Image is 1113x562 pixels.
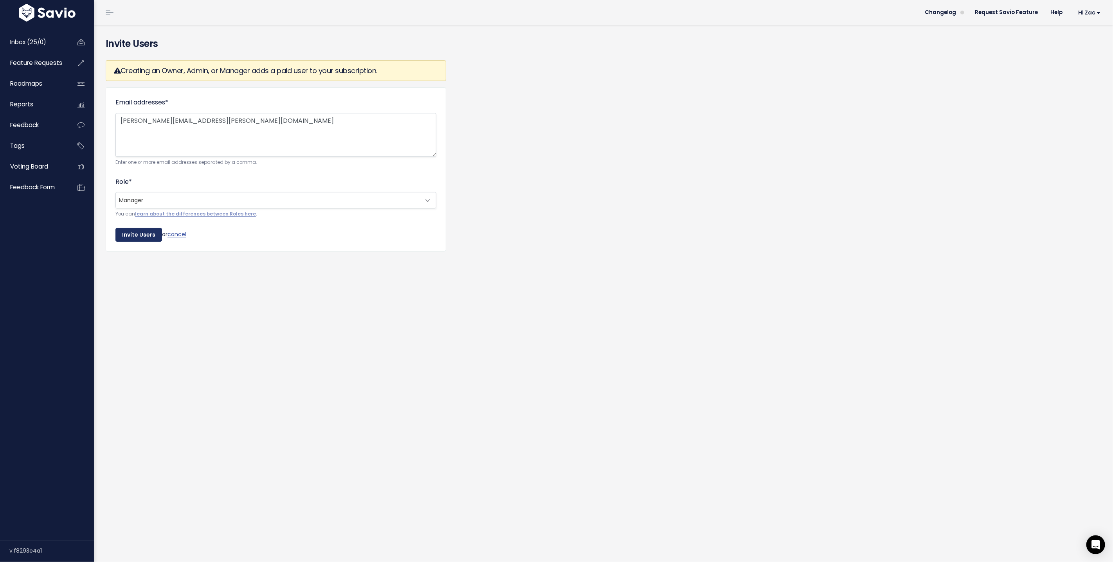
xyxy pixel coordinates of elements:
label: Role [115,176,132,188]
a: Feedback form [2,178,65,196]
h4: Invite Users [106,37,1101,51]
a: Feedback [2,116,65,134]
span: Feature Requests [10,59,62,67]
a: Reports [2,95,65,113]
a: Hi Zac [1069,7,1107,19]
span: Hi Zac [1078,10,1100,16]
div: Open Intercom Messenger [1086,535,1105,554]
h3: Creating an Owner, Admin, or Manager adds a paid user to your subscription. [114,65,438,76]
small: You can . [115,210,436,218]
span: Manager [115,192,436,208]
small: Enter one or more email addresses separated by a comma. [115,158,436,167]
input: Invite Users [115,228,162,242]
a: Roadmaps [2,75,65,93]
span: Feedback form [10,183,55,191]
span: Tags [10,142,25,150]
a: learn about the differences between Roles here [135,211,256,217]
span: Voting Board [10,162,48,171]
a: cancel [167,230,186,238]
span: Changelog [925,10,956,15]
a: Feature Requests [2,54,65,72]
form: or [115,97,436,242]
span: Feedback [10,121,39,129]
span: Roadmaps [10,79,42,88]
label: Email addresses [115,97,168,108]
a: Voting Board [2,158,65,176]
a: Tags [2,137,65,155]
div: v.f8293e4a1 [9,540,94,561]
a: Inbox (25/0) [2,33,65,51]
a: Request Savio Feature [969,7,1044,18]
span: Inbox (25/0) [10,38,46,46]
a: Help [1044,7,1069,18]
img: logo-white.9d6f32f41409.svg [17,4,77,22]
span: Reports [10,100,33,108]
span: Manager [116,192,420,208]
